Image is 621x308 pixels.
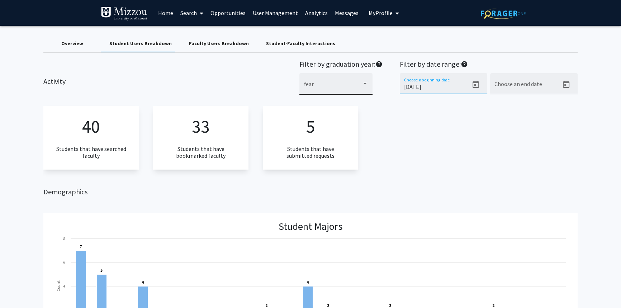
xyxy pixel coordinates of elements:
[61,40,83,47] div: Overview
[109,40,172,47] div: Student Users Breakdown
[559,77,573,92] button: Open calendar
[389,303,391,308] text: 2
[165,146,237,159] h3: Students that have bookmarked faculty
[153,106,248,169] app-numeric-analytics: Students that have bookmarked faculty
[469,77,483,92] button: Open calendar
[265,303,267,308] text: 2
[327,303,329,308] text: 2
[461,60,468,68] mat-icon: help
[302,0,331,25] a: Analytics
[43,60,66,86] h2: Activity
[307,280,309,285] text: 4
[43,188,578,196] h2: Demographics
[56,280,61,292] text: Count
[266,40,335,47] div: Student-Faculty Interactions
[82,113,100,140] p: 40
[207,0,249,25] a: Opportunities
[177,0,207,25] a: Search
[279,221,342,233] h3: Student Majors
[481,8,526,19] img: ForagerOne Logo
[249,0,302,25] a: User Management
[155,0,177,25] a: Home
[63,260,65,265] text: 6
[189,40,249,47] div: Faculty Users Breakdown
[369,9,393,16] span: My Profile
[63,236,65,241] text: 8
[142,280,144,285] text: 4
[375,60,383,68] mat-icon: help
[492,303,494,308] text: 2
[331,0,362,25] a: Messages
[100,268,103,273] text: 5
[274,146,347,159] h3: Students that have submitted requests
[192,113,210,140] p: 33
[80,244,82,249] text: 7
[400,60,578,70] h2: Filter by date range:
[43,106,139,169] app-numeric-analytics: Students that have searched faculty
[299,60,383,70] h2: Filter by graduation year:
[63,284,65,289] text: 4
[5,276,30,303] iframe: Chat
[306,113,315,140] p: 5
[101,6,147,21] img: University of Missouri Logo
[55,146,127,159] h3: Students that have searched faculty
